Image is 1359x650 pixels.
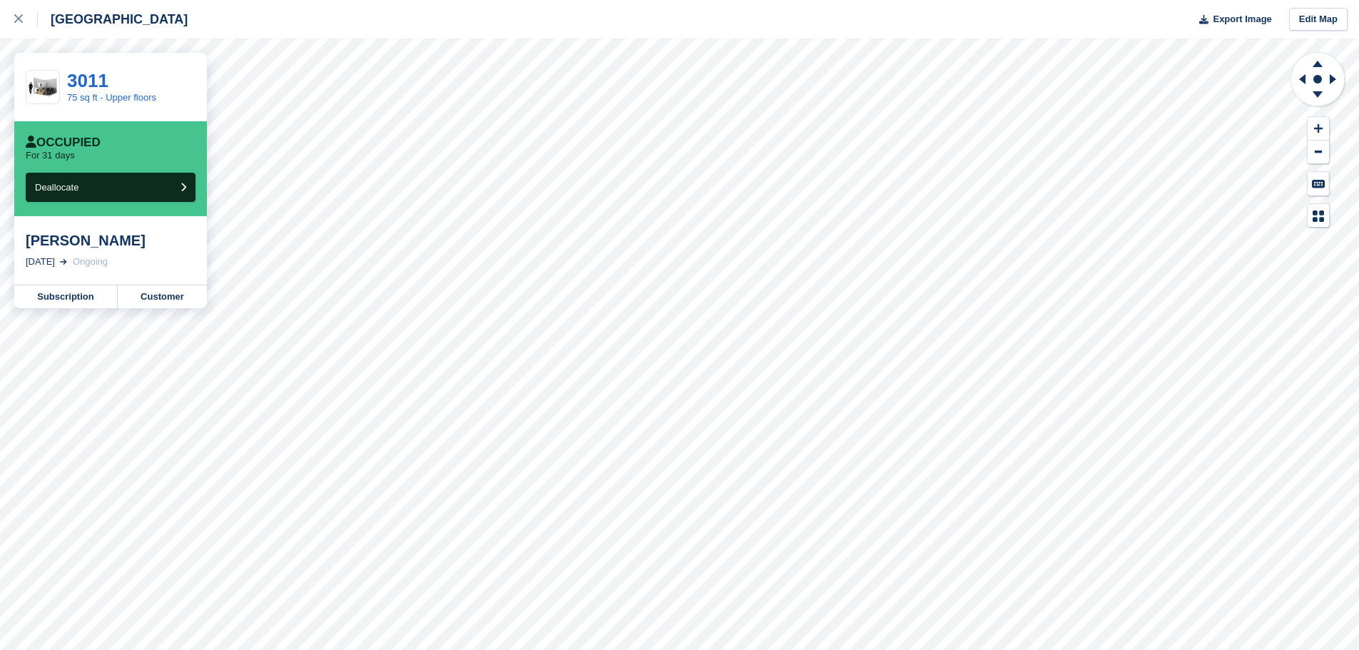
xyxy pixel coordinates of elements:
[26,232,195,249] div: [PERSON_NAME]
[67,92,156,103] a: 75 sq ft - Upper floors
[1289,8,1348,31] a: Edit Map
[38,11,188,28] div: [GEOGRAPHIC_DATA]
[26,136,101,150] div: Occupied
[26,255,55,269] div: [DATE]
[1308,141,1329,164] button: Zoom Out
[35,182,78,193] span: Deallocate
[1213,12,1271,26] span: Export Image
[26,75,59,100] img: 75-sqft-unit.jpg
[1308,204,1329,228] button: Map Legend
[118,285,207,308] a: Customer
[60,259,67,265] img: arrow-right-light-icn-cde0832a797a2874e46488d9cf13f60e5c3a73dbe684e267c42b8395dfbc2abf.svg
[26,150,75,161] p: For 31 days
[73,255,108,269] div: Ongoing
[1308,172,1329,195] button: Keyboard Shortcuts
[67,70,108,91] a: 3011
[26,173,195,202] button: Deallocate
[1191,8,1272,31] button: Export Image
[1308,117,1329,141] button: Zoom In
[14,285,118,308] a: Subscription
